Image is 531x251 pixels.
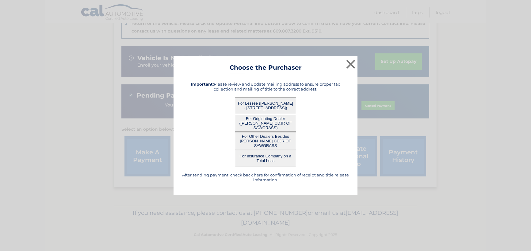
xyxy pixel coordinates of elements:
[230,64,302,75] h3: Choose the Purchaser
[235,115,296,132] button: For Originating Dealer ([PERSON_NAME] CDJR OF SAWGRASS)
[181,82,350,91] h5: Please review and update mailing address to ensure proper tax collection and mailing of title to ...
[235,133,296,149] button: For Other Dealers Besides [PERSON_NAME] CDJR OF SAWGRASS
[235,150,296,167] button: For Insurance Company on a Total Loss
[191,82,214,87] strong: Important:
[345,58,357,70] button: ×
[235,97,296,114] button: For Lessee ([PERSON_NAME] - [STREET_ADDRESS])
[181,172,350,182] h5: After sending payment, check back here for confirmation of receipt and title release information.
